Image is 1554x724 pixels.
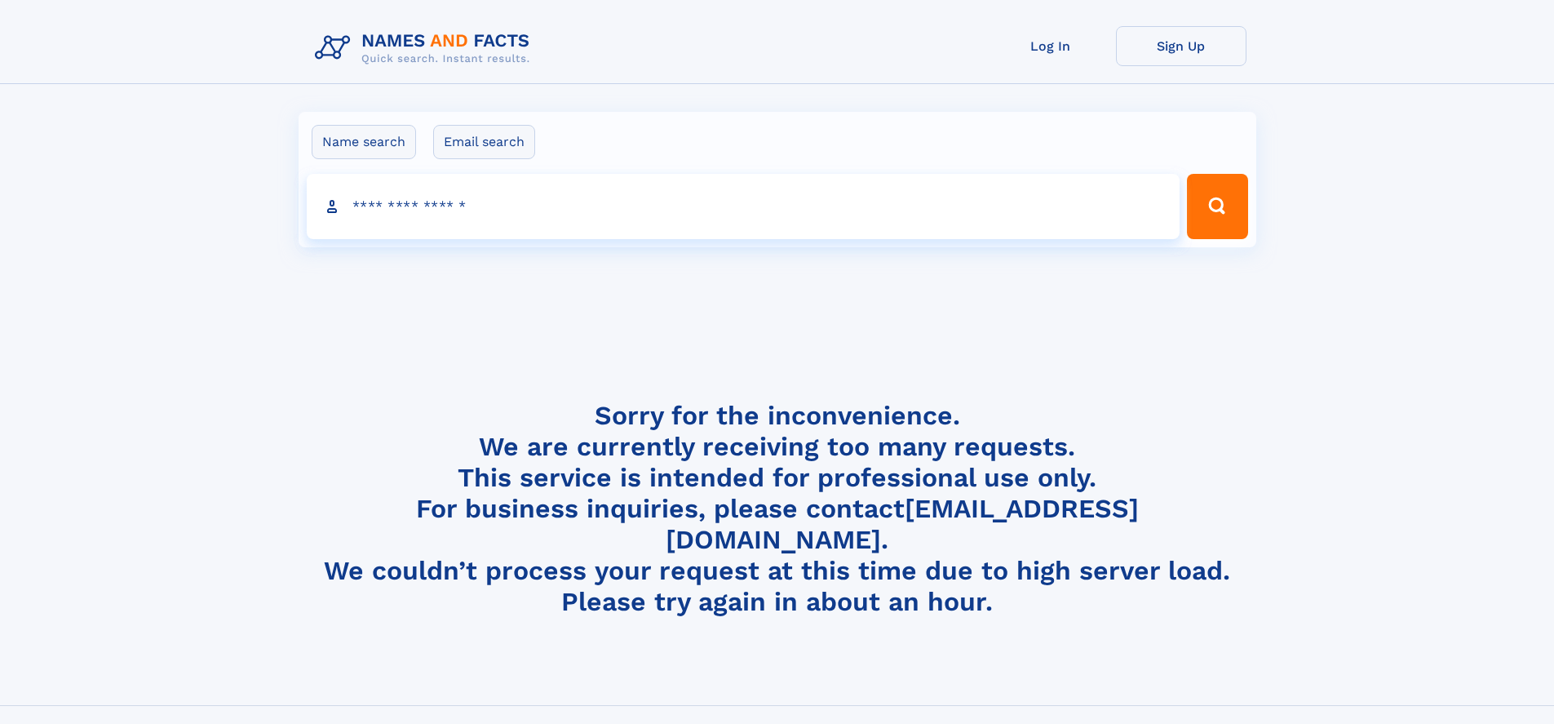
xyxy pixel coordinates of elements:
[308,400,1246,618] h4: Sorry for the inconvenience. We are currently receiving too many requests. This service is intend...
[666,493,1139,555] a: [EMAIL_ADDRESS][DOMAIN_NAME]
[1116,26,1246,66] a: Sign Up
[985,26,1116,66] a: Log In
[312,125,416,159] label: Name search
[1187,174,1247,239] button: Search Button
[433,125,535,159] label: Email search
[308,26,543,70] img: Logo Names and Facts
[307,174,1180,239] input: search input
